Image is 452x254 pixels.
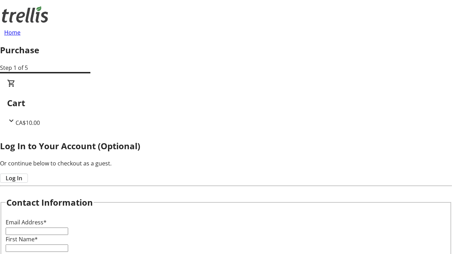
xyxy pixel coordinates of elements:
[7,79,445,127] div: CartCA$10.00
[6,196,93,209] h2: Contact Information
[6,235,38,243] label: First Name*
[7,97,445,109] h2: Cart
[6,218,47,226] label: Email Address*
[16,119,40,127] span: CA$10.00
[6,174,22,182] span: Log In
